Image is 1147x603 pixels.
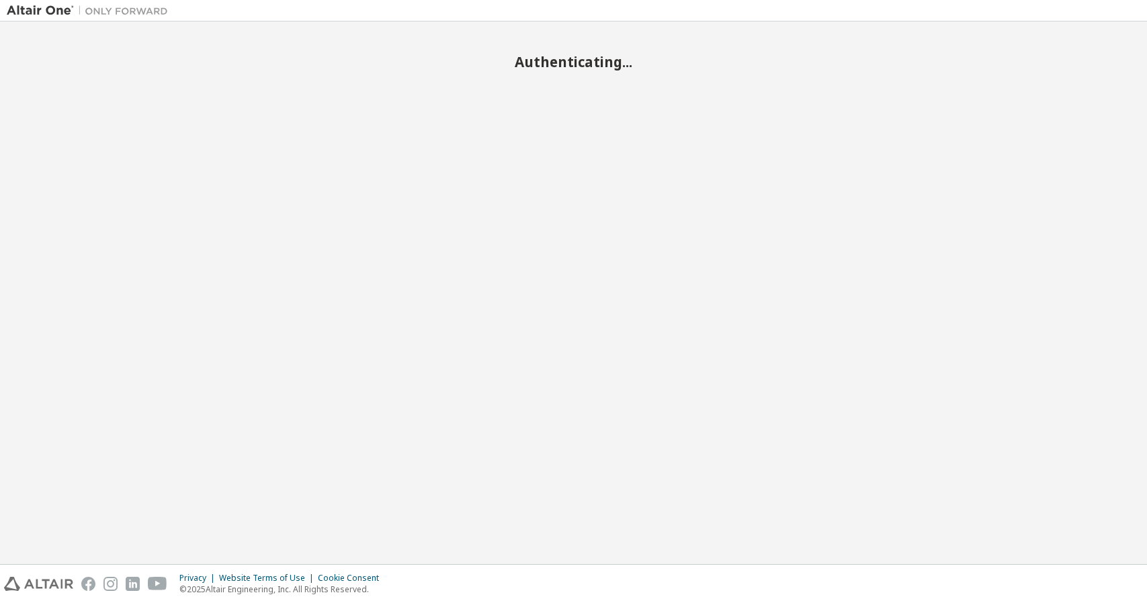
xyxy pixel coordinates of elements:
[179,584,387,595] p: © 2025 Altair Engineering, Inc. All Rights Reserved.
[318,573,387,584] div: Cookie Consent
[219,573,318,584] div: Website Terms of Use
[103,577,118,591] img: instagram.svg
[7,53,1140,71] h2: Authenticating...
[4,577,73,591] img: altair_logo.svg
[148,577,167,591] img: youtube.svg
[81,577,95,591] img: facebook.svg
[126,577,140,591] img: linkedin.svg
[7,4,175,17] img: Altair One
[179,573,219,584] div: Privacy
